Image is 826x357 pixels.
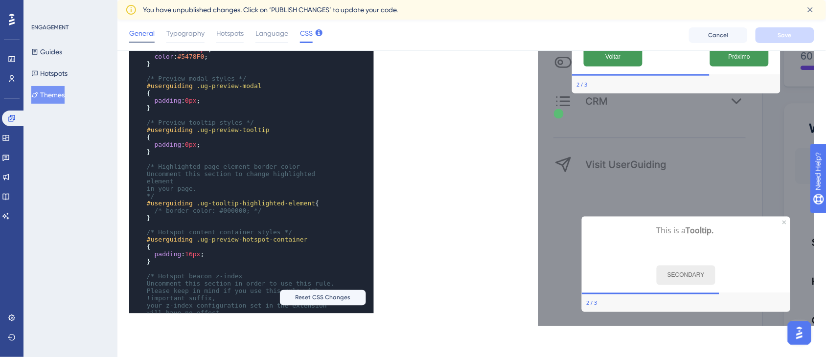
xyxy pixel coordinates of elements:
[129,27,155,39] span: General
[147,200,319,207] span: {
[89,7,187,105] img: Modal Media
[42,190,234,202] h3: Header 3 is the middle one
[147,104,151,112] span: }
[147,185,197,192] span: in your page.
[155,53,174,60] span: color
[197,236,308,244] span: .ug-preview-hotspot-container
[31,43,62,61] button: Guides
[255,27,288,39] span: Language
[147,251,205,258] span: : ;
[147,214,151,222] span: }
[778,31,792,39] span: Save
[178,53,205,60] span: #5478F0
[147,89,151,97] span: {
[31,86,65,104] button: Themes
[147,258,151,266] span: }
[147,236,193,244] span: #userguiding
[42,113,234,133] h1: Header 1 is the first one
[147,97,201,104] span: : ;
[46,268,104,288] button: Previous
[147,244,151,251] span: {
[147,163,300,170] span: /* Highlighted page element border color
[31,65,68,82] button: Hotspots
[147,170,319,185] span: Uncomment this section to change highlighted element
[147,288,323,302] span: Please keep in mind if you use this rule with !important suffix,
[185,251,200,258] span: 16px
[147,148,151,156] span: }
[147,60,151,67] span: }
[216,27,244,39] span: Hotspots
[155,141,182,148] span: padding
[280,290,366,306] button: Reset CSS Changes
[147,141,201,148] span: : ;
[143,4,398,16] span: You have unpublished changes. Click on ‘PUBLISH CHANGES’ to update your code.
[147,200,193,207] span: #userguiding
[155,97,182,104] span: padding
[197,126,270,134] span: .ug-preview-tooltip
[155,207,262,214] span: /* border-color: #000000; */
[155,251,182,258] span: padding
[197,200,316,207] span: .ug-tooltip-highlighted-element
[785,318,814,348] iframe: UserGuiding AI Assistant Launcher
[709,31,729,39] span: Cancel
[296,294,351,302] span: Reset CSS Changes
[172,268,230,288] button: Next
[147,280,335,288] span: Uncomment this section in order to use this rule.
[147,134,151,141] span: {
[197,82,262,89] span: .ug-preview-modal
[185,141,196,148] span: 0px
[689,27,748,43] button: Cancel
[42,223,234,244] p: Body Text is the text snippet you can explain anything to your users about your product
[147,82,193,89] span: #userguiding
[31,23,69,31] div: ENGAGEMENT
[42,154,234,170] h2: Header 2 is the cool one
[147,126,193,134] span: #userguiding
[756,27,814,43] button: Save
[147,229,292,236] span: /* Hotspot content container styles */
[147,75,247,82] span: /* Preview modal styles */
[185,97,196,104] span: 0px
[147,302,331,317] span: your z-index configuration set in the extension will have no effect.
[39,302,49,310] div: Step 2 of 3
[300,27,313,39] span: CSS
[147,53,208,60] span: : ;
[166,27,205,39] span: Typography
[147,119,254,126] span: /* Preview tooltip styles */
[34,297,242,315] div: Footer
[234,7,238,11] div: Close Preview
[147,273,243,280] span: /* Hotspot beacon z-index
[23,2,61,14] span: Need Help?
